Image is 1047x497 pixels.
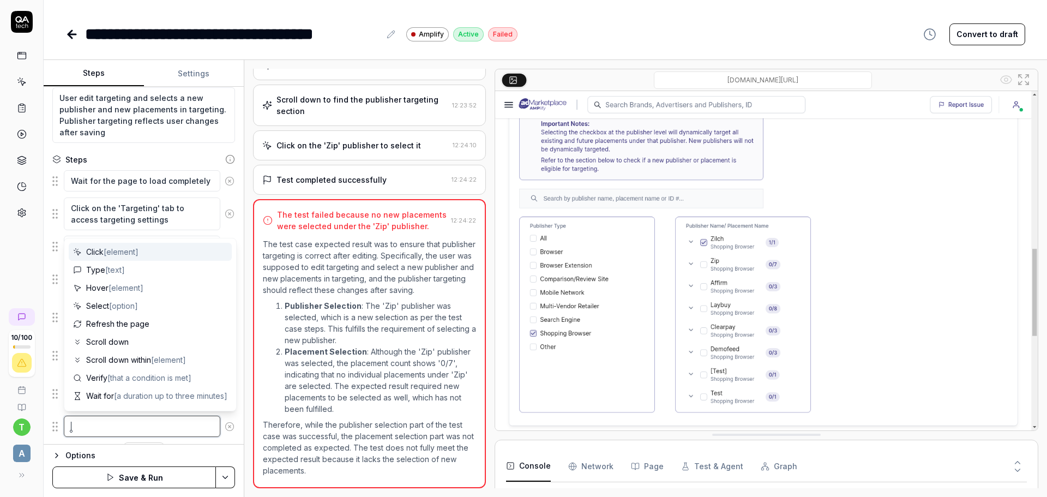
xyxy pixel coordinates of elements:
[52,235,235,258] div: Suggestions
[4,436,39,464] button: a
[263,238,476,296] p: The test case expected result was to ensure that publisher targeting is correct after editing. Sp...
[107,373,191,382] span: [that a condition is met]
[495,91,1038,430] img: Screenshot
[109,301,138,310] span: [option]
[52,170,235,193] div: Suggestions
[52,339,235,373] div: Suggestions
[276,140,421,151] div: Click on the 'Zip' publisher to select it
[13,445,31,462] span: a
[1015,71,1032,88] button: Open in full screen
[86,264,125,276] span: Type
[105,265,125,274] span: [text]
[220,170,239,192] button: Remove step
[681,451,743,482] button: Test & Agent
[568,451,613,482] button: Network
[65,449,235,462] div: Options
[263,419,476,476] p: Therefore, while the publisher selection part of the test case was successful, the placement sele...
[631,451,664,482] button: Page
[52,301,235,334] div: Suggestions
[452,176,477,183] time: 12:24:22
[277,209,447,232] div: The test failed because no new placements were selected under the 'Zip' publisher.
[86,246,139,258] span: Click
[86,390,227,402] span: Wait for
[453,27,484,41] div: Active
[52,466,216,488] button: Save & Run
[86,372,191,384] span: Verify
[4,394,39,412] a: Documentation
[52,262,235,296] div: Suggestions
[86,282,143,294] span: Hover
[109,283,143,292] span: [element]
[452,101,477,109] time: 12:23:52
[69,243,232,406] div: Suggestions
[406,27,449,41] a: Amplify
[52,197,235,231] div: Suggestions
[285,347,367,356] strong: Placement Selection
[285,300,476,346] li: : The 'Zip' publisher was selected, which is a new selection as per the test case steps. This ful...
[419,29,444,39] span: Amplify
[151,355,186,364] span: [element]
[220,416,239,438] button: Remove step
[761,451,797,482] button: Graph
[11,334,32,341] span: 10 / 100
[114,391,227,400] span: [a duration up to three minutes]
[52,449,235,462] button: Options
[86,354,186,366] span: Scroll down within
[4,377,39,394] a: Book a call with us
[220,203,239,225] button: Remove step
[506,451,551,482] button: Console
[52,377,235,411] div: Suggestions
[44,61,144,87] button: Steps
[276,174,387,185] div: Test completed successfully
[104,247,139,256] span: [element]
[86,318,149,330] span: Refresh the page
[65,154,87,165] div: Steps
[86,336,129,348] span: Scroll down
[86,300,138,312] span: Select
[276,94,448,117] div: Scroll down to find the publisher targeting section
[9,308,35,326] a: New conversation
[488,27,518,41] div: Failed
[453,141,477,149] time: 12:24:10
[144,61,244,87] button: Settings
[285,346,476,415] li: : Although the 'Zip' publisher was selected, the placement count shows '0/7', indicating that no ...
[451,217,476,224] time: 12:24:22
[917,23,943,45] button: View version history
[997,71,1015,88] button: Show all interative elements
[949,23,1025,45] button: Convert to draft
[285,301,362,310] strong: Publisher Selection
[220,236,239,258] button: Remove step
[13,418,31,436] button: t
